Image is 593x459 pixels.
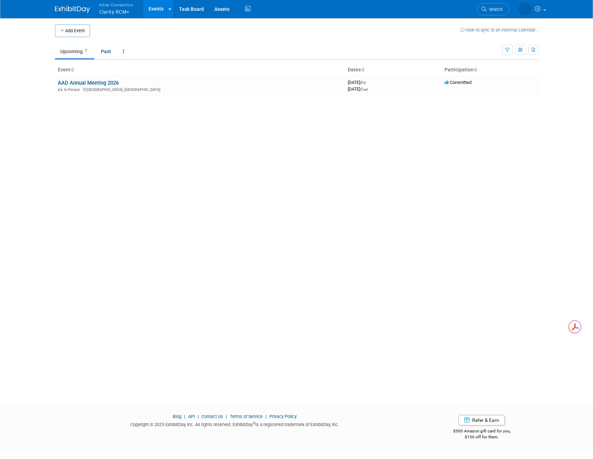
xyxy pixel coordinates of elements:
[58,80,119,86] a: AAD Annual Meeting 2026
[360,87,368,91] span: (Tue)
[173,414,181,419] a: Blog
[367,80,368,85] span: -
[253,421,255,425] sup: ®
[224,414,229,419] span: |
[55,45,94,58] a: Upcoming1
[182,414,187,419] span: |
[55,6,90,13] img: ExhibitDay
[230,414,263,419] a: Terms of Service
[201,414,223,419] a: Contact Us
[487,7,503,12] span: Search
[55,64,345,76] th: Event
[70,67,74,72] a: Sort by Event Name
[55,420,415,428] div: Copyright © 2025 ExhibitDay, Inc. All rights reserved. ExhibitDay is a registered trademark of Ex...
[99,1,133,8] span: Inline Connection
[264,414,268,419] span: |
[360,81,366,85] span: (Fri)
[58,86,342,92] div: [GEOGRAPHIC_DATA], [GEOGRAPHIC_DATA]
[196,414,200,419] span: |
[96,45,116,58] a: Past
[345,64,442,76] th: Dates
[64,87,82,92] span: In-Person
[442,64,538,76] th: Participation
[518,2,532,16] img: Brian Lew
[460,27,538,33] a: How to sync to an external calendar...
[361,67,364,72] a: Sort by Start Date
[425,424,538,440] div: $500 Amazon gift card for you,
[55,24,90,37] button: Add Event
[348,86,368,92] span: [DATE]
[444,80,471,85] span: Committed
[83,48,89,53] span: 1
[425,434,538,440] div: $150 off for them.
[58,87,62,91] img: In-Person Event
[348,80,368,85] span: [DATE]
[269,414,297,419] a: Privacy Policy
[474,67,477,72] a: Sort by Participation Type
[458,415,505,425] a: Refer & Earn
[188,414,195,419] a: API
[477,3,509,15] a: Search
